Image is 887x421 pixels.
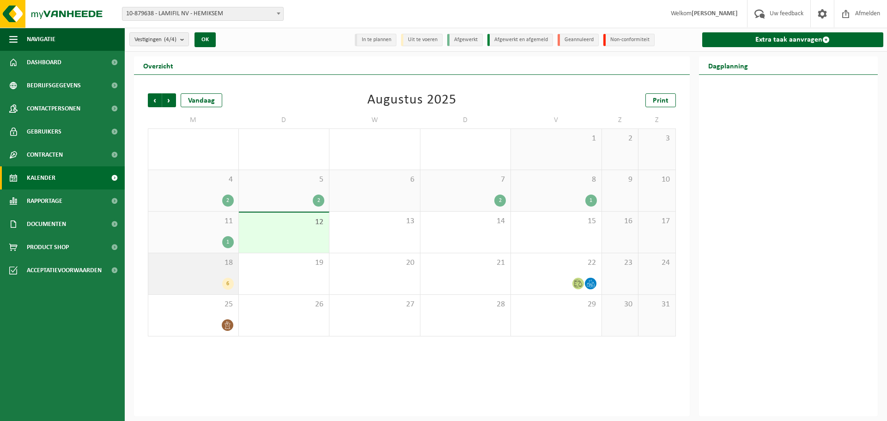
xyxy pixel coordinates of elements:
[27,259,102,282] span: Acceptatievoorwaarden
[420,112,511,128] td: D
[334,216,415,226] span: 13
[692,10,738,17] strong: [PERSON_NAME]
[27,74,81,97] span: Bedrijfsgegevens
[243,299,325,310] span: 26
[27,166,55,189] span: Kalender
[447,34,483,46] li: Afgewerkt
[643,299,670,310] span: 31
[425,258,506,268] span: 21
[27,189,62,213] span: Rapportage
[243,258,325,268] span: 19
[516,134,597,144] span: 1
[643,175,670,185] span: 10
[181,93,222,107] div: Vandaag
[148,93,162,107] span: Vorige
[222,236,234,248] div: 1
[607,134,634,144] span: 2
[153,299,234,310] span: 25
[645,93,676,107] a: Print
[516,175,597,185] span: 8
[27,143,63,166] span: Contracten
[607,299,634,310] span: 30
[329,112,420,128] td: W
[334,299,415,310] span: 27
[222,278,234,290] div: 6
[194,32,216,47] button: OK
[313,195,324,207] div: 2
[222,195,234,207] div: 2
[134,33,176,47] span: Vestigingen
[27,120,61,143] span: Gebruikers
[162,93,176,107] span: Volgende
[334,258,415,268] span: 20
[643,258,670,268] span: 24
[122,7,284,21] span: 10-879638 - LAMIFIL NV - HEMIKSEM
[602,112,639,128] td: Z
[585,195,597,207] div: 1
[367,93,456,107] div: Augustus 2025
[638,112,675,128] td: Z
[653,97,668,104] span: Print
[129,32,189,46] button: Vestigingen(4/4)
[487,34,553,46] li: Afgewerkt en afgemeld
[27,236,69,259] span: Product Shop
[355,34,396,46] li: In te plannen
[27,213,66,236] span: Documenten
[607,175,634,185] span: 9
[27,28,55,51] span: Navigatie
[603,34,655,46] li: Non-conformiteit
[122,7,283,20] span: 10-879638 - LAMIFIL NV - HEMIKSEM
[516,258,597,268] span: 22
[699,56,757,74] h2: Dagplanning
[27,51,61,74] span: Dashboard
[153,175,234,185] span: 4
[607,216,634,226] span: 16
[148,112,239,128] td: M
[164,37,176,43] count: (4/4)
[643,134,670,144] span: 3
[516,299,597,310] span: 29
[643,216,670,226] span: 17
[153,216,234,226] span: 11
[243,217,325,227] span: 12
[511,112,602,128] td: V
[153,258,234,268] span: 18
[516,216,597,226] span: 15
[239,112,330,128] td: D
[494,195,506,207] div: 2
[243,175,325,185] span: 5
[607,258,634,268] span: 23
[27,97,80,120] span: Contactpersonen
[334,175,415,185] span: 6
[401,34,443,46] li: Uit te voeren
[425,216,506,226] span: 14
[702,32,884,47] a: Extra taak aanvragen
[425,175,506,185] span: 7
[134,56,182,74] h2: Overzicht
[558,34,599,46] li: Geannuleerd
[425,299,506,310] span: 28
